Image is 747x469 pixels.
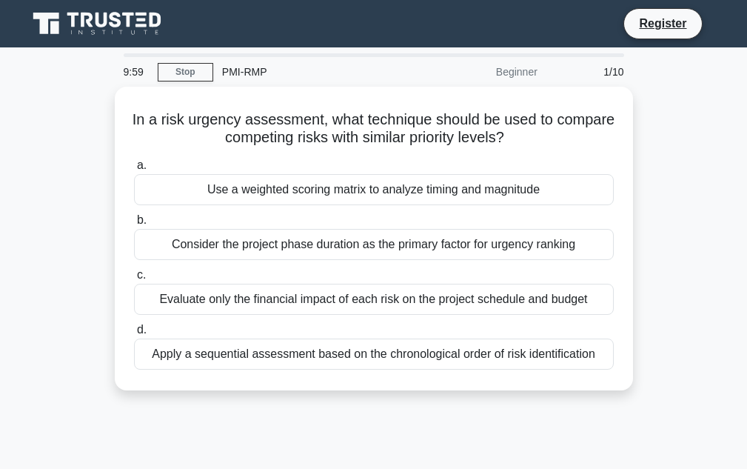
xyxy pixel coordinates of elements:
[134,284,614,315] div: Evaluate only the financial impact of each risk on the project schedule and budget
[137,268,146,281] span: c.
[213,57,417,87] div: PMI-RMP
[137,323,147,336] span: d.
[134,229,614,260] div: Consider the project phase duration as the primary factor for urgency ranking
[417,57,546,87] div: Beginner
[137,213,147,226] span: b.
[137,159,147,171] span: a.
[158,63,213,82] a: Stop
[134,174,614,205] div: Use a weighted scoring matrix to analyze timing and magnitude
[115,57,158,87] div: 9:59
[134,339,614,370] div: Apply a sequential assessment based on the chronological order of risk identification
[133,110,615,147] h5: In a risk urgency assessment, what technique should be used to compare competing risks with simil...
[546,57,633,87] div: 1/10
[630,14,695,33] a: Register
